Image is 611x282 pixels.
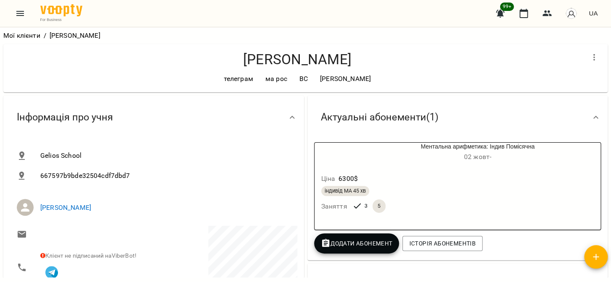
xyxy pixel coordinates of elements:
span: 02 жовт - [464,153,491,161]
button: Додати Абонемент [314,233,399,253]
img: avatar_s.png [565,8,577,19]
span: Інформація про учня [17,111,113,124]
div: телеграм [219,72,258,86]
button: Історія абонементів [402,236,482,251]
h6: Заняття [321,201,347,212]
span: Клієнт не підписаний на ViberBot! [40,252,136,259]
p: телеграм [224,74,253,84]
a: [PERSON_NAME] [40,204,91,211]
button: Menu [10,3,30,23]
p: ма рос [265,74,287,84]
img: Telegram [45,266,58,279]
span: 667597b9bde32504cdf7dbd7 [40,171,291,181]
p: 6300 $ [338,174,358,184]
button: UA [585,5,601,21]
div: [PERSON_NAME] [315,72,376,86]
span: For Business [40,17,82,22]
span: 99+ [500,3,514,11]
h6: Ціна [321,173,336,185]
p: [PERSON_NAME] [50,31,100,41]
span: індивід МА 45 хв [321,187,369,195]
span: 5 [372,202,385,210]
span: UA [589,9,598,18]
span: Gelios School [40,151,291,161]
div: Ментальна арифметика: Індив Помісячна [355,143,601,162]
div: Актуальні абонементи(1) [307,96,608,139]
h4: [PERSON_NAME] [10,51,584,68]
li: / [44,31,46,41]
a: Мої клієнти [3,31,40,39]
span: Додати Абонемент [321,238,393,248]
p: [PERSON_NAME] [320,74,371,84]
button: Ментальна арифметика: Індив Помісячна02 жовт- Ціна6300$індивід МА 45 хвЗаняття35 [315,143,601,223]
img: Voopty Logo [40,4,82,16]
div: Ментальна арифметика: Індив Помісячна [315,143,355,162]
div: ВС [294,72,313,86]
div: ма рос [260,72,292,86]
span: 3 [359,202,372,210]
nav: breadcrumb [3,31,608,41]
div: Інформація про учня [3,96,304,139]
span: Актуальні абонементи ( 1 ) [321,111,438,124]
span: Історія абонементів [409,238,475,248]
p: ВС [299,74,308,84]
